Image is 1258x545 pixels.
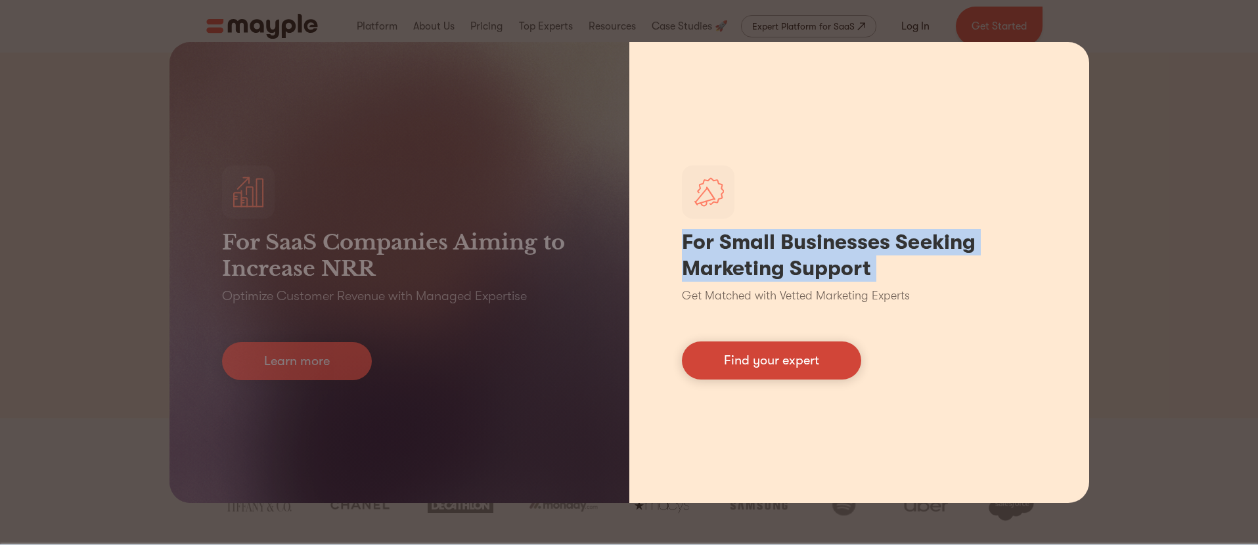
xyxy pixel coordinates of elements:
a: Find your expert [682,341,861,380]
p: Optimize Customer Revenue with Managed Expertise [222,287,527,305]
a: Learn more [222,342,372,380]
p: Get Matched with Vetted Marketing Experts [682,287,910,305]
h3: For SaaS Companies Aiming to Increase NRR [222,229,577,282]
h1: For Small Businesses Seeking Marketing Support [682,229,1037,282]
